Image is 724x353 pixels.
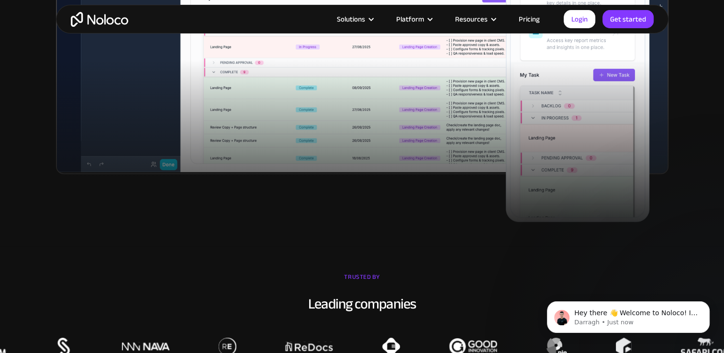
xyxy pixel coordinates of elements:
[337,13,365,25] div: Solutions
[71,12,128,27] a: home
[507,13,552,25] a: Pricing
[533,281,724,348] iframe: Intercom notifications message
[564,10,595,28] a: Login
[384,13,443,25] div: Platform
[396,13,424,25] div: Platform
[455,13,488,25] div: Resources
[325,13,384,25] div: Solutions
[602,10,654,28] a: Get started
[443,13,507,25] div: Resources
